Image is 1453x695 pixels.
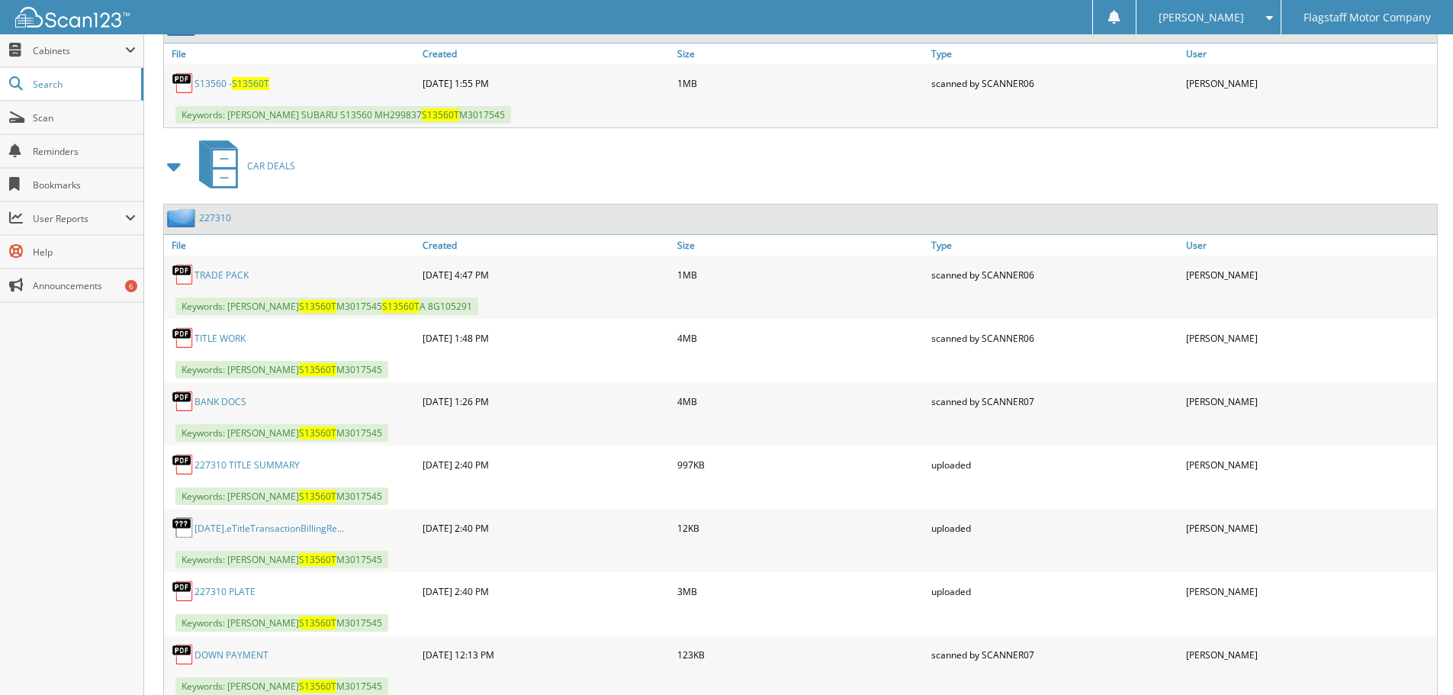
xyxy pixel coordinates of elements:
span: S13560T [299,616,336,629]
div: [DATE] 4:47 PM [419,259,673,290]
span: Keywords: [PERSON_NAME] M3017545 [175,424,388,442]
span: Keywords: [PERSON_NAME] M3017545 [175,677,388,695]
div: [DATE] 2:40 PM [419,449,673,480]
div: uploaded [927,513,1182,543]
span: S13560T [299,490,336,503]
span: Keywords: [PERSON_NAME] M3017545 [175,487,388,505]
div: scanned by SCANNER06 [927,323,1182,353]
a: TRADE PACK [194,269,249,282]
a: User [1182,235,1437,256]
img: PDF.png [172,263,194,286]
div: [PERSON_NAME] [1182,68,1437,98]
a: Type [927,43,1182,64]
img: PDF.png [172,390,194,413]
div: [DATE] 12:13 PM [419,639,673,670]
span: Keywords: [PERSON_NAME] M3017545 [175,614,388,632]
a: [DATE].eTitleTransactionBillingRe... [194,522,344,535]
span: Reminders [33,145,136,158]
div: 123KB [673,639,928,670]
span: Help [33,246,136,259]
a: S13560 -S13560T [194,77,269,90]
div: [PERSON_NAME] [1182,323,1437,353]
img: scan123-logo-white.svg [15,7,130,27]
div: 4MB [673,386,928,417]
div: scanned by SCANNER07 [927,639,1182,670]
span: S13560T [299,363,336,376]
img: PDF.png [172,72,194,95]
a: Created [419,43,673,64]
div: 3MB [673,576,928,607]
span: CAR DEALS [247,159,295,172]
div: [DATE] 1:26 PM [419,386,673,417]
div: 12KB [673,513,928,543]
div: scanned by SCANNER07 [927,386,1182,417]
div: 1MB [673,259,928,290]
img: PDF.png [172,643,194,666]
iframe: Chat Widget [1377,622,1453,695]
a: Size [673,43,928,64]
div: [DATE] 2:40 PM [419,513,673,543]
span: Bookmarks [33,179,136,191]
div: [PERSON_NAME] [1182,639,1437,670]
div: 1MB [673,68,928,98]
span: Keywords: [PERSON_NAME] M3017545 [175,361,388,378]
div: [PERSON_NAME] [1182,386,1437,417]
div: 997KB [673,449,928,480]
span: Keywords: [PERSON_NAME] SUBARU S13560 MH299837 M3017545 [175,106,511,124]
a: BANK DOCS [194,395,246,408]
a: 227310 [199,211,231,224]
a: Size [673,235,928,256]
a: File [164,43,419,64]
div: scanned by SCANNER06 [927,259,1182,290]
div: [PERSON_NAME] [1182,513,1437,543]
img: PDF.png [172,580,194,603]
div: 4MB [673,323,928,353]
div: scanned by SCANNER06 [927,68,1182,98]
a: 227310 PLATE [194,585,256,598]
span: Search [33,78,133,91]
img: PDF.png [172,327,194,349]
div: [PERSON_NAME] [1182,449,1437,480]
a: User [1182,43,1437,64]
a: DOWN PAYMENT [194,648,268,661]
div: [PERSON_NAME] [1182,259,1437,290]
span: S13560T [299,680,336,693]
a: Created [419,235,673,256]
span: Flagstaff Motor Company [1304,13,1431,22]
span: [PERSON_NAME] [1159,13,1244,22]
img: generic.png [172,516,194,539]
span: Keywords: [PERSON_NAME] M3017545 [175,551,388,568]
a: CAR DEALS [190,136,295,196]
span: S13560T [299,426,336,439]
div: [DATE] 1:55 PM [419,68,673,98]
img: folder2.png [167,208,199,227]
span: S13560T [299,300,336,313]
div: [PERSON_NAME] [1182,576,1437,607]
span: Announcements [33,279,136,292]
a: TITLE WORK [194,332,246,345]
a: File [164,235,419,256]
span: Scan [33,111,136,124]
div: uploaded [927,449,1182,480]
span: S13560T [232,77,269,90]
div: uploaded [927,576,1182,607]
div: [DATE] 1:48 PM [419,323,673,353]
a: 227310 TITLE SUMMARY [194,459,300,471]
img: PDF.png [172,453,194,476]
div: 6 [125,280,137,292]
span: Cabinets [33,44,125,57]
span: User Reports [33,212,125,225]
span: S13560T [422,108,459,121]
span: Keywords: [PERSON_NAME] M3017545 A 8G105291 [175,298,478,315]
div: [DATE] 2:40 PM [419,576,673,607]
span: S13560T [382,300,420,313]
a: Type [927,235,1182,256]
span: S13560T [299,553,336,566]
